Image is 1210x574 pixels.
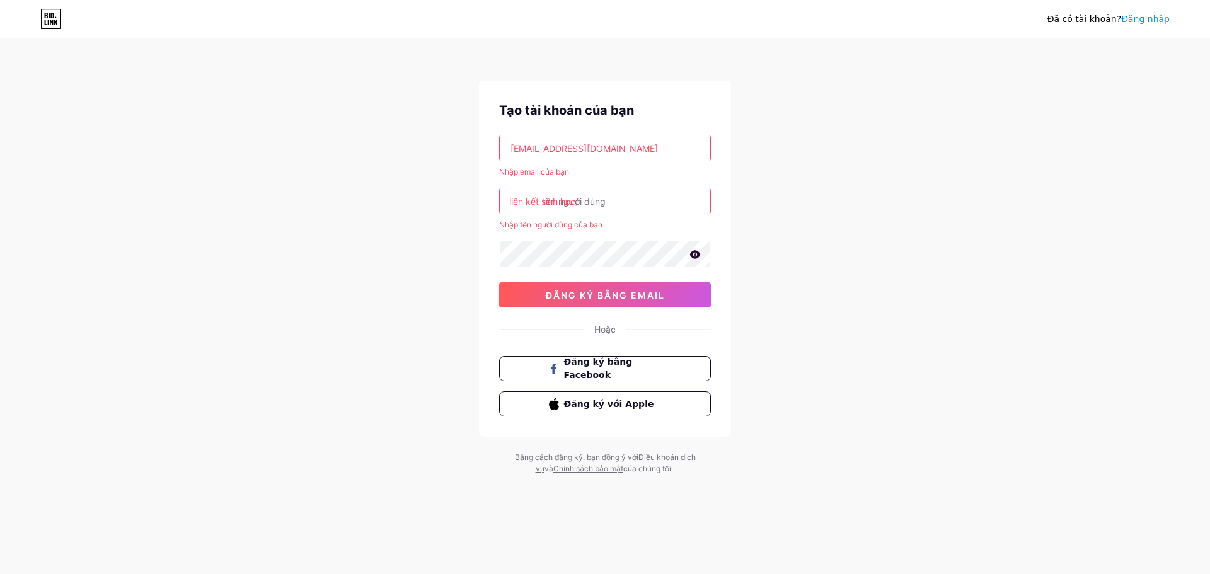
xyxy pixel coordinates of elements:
[499,220,602,229] font: Nhập tên người dùng của bạn
[499,103,634,118] font: Tạo tài khoản của bạn
[553,464,623,473] a: Chính sách bảo mật
[1047,14,1121,24] font: Đã có tài khoản?
[499,167,569,176] font: Nhập email của bạn
[509,196,579,207] font: liên kết sinh học/
[500,135,710,161] input: E-mail
[564,399,654,409] font: Đăng ký với Apple
[536,452,696,473] a: Điều khoản dịch vụ
[499,282,711,307] button: đăng ký bằng email
[1121,14,1170,24] a: Đăng nhập
[564,357,633,380] font: Đăng ký bằng Facebook
[500,188,710,214] input: tên người dùng
[499,391,711,416] button: Đăng ký với Apple
[623,464,675,473] font: của chúng tôi .
[515,452,638,462] font: Bằng cách đăng ký, bạn đồng ý với
[544,464,553,473] font: và
[594,324,616,335] font: Hoặc
[546,290,665,301] font: đăng ký bằng email
[499,356,711,381] button: Đăng ký bằng Facebook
